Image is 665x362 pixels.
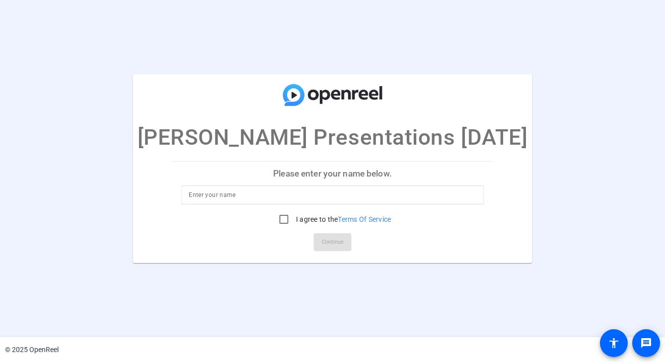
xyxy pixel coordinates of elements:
[283,84,382,106] img: company-logo
[138,121,528,154] p: [PERSON_NAME] Presentations [DATE]
[338,215,391,223] a: Terms Of Service
[640,337,652,349] mat-icon: message
[608,337,620,349] mat-icon: accessibility
[189,189,476,201] input: Enter your name
[173,162,492,185] p: Please enter your name below.
[294,214,391,224] label: I agree to the
[5,345,59,355] div: © 2025 OpenReel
